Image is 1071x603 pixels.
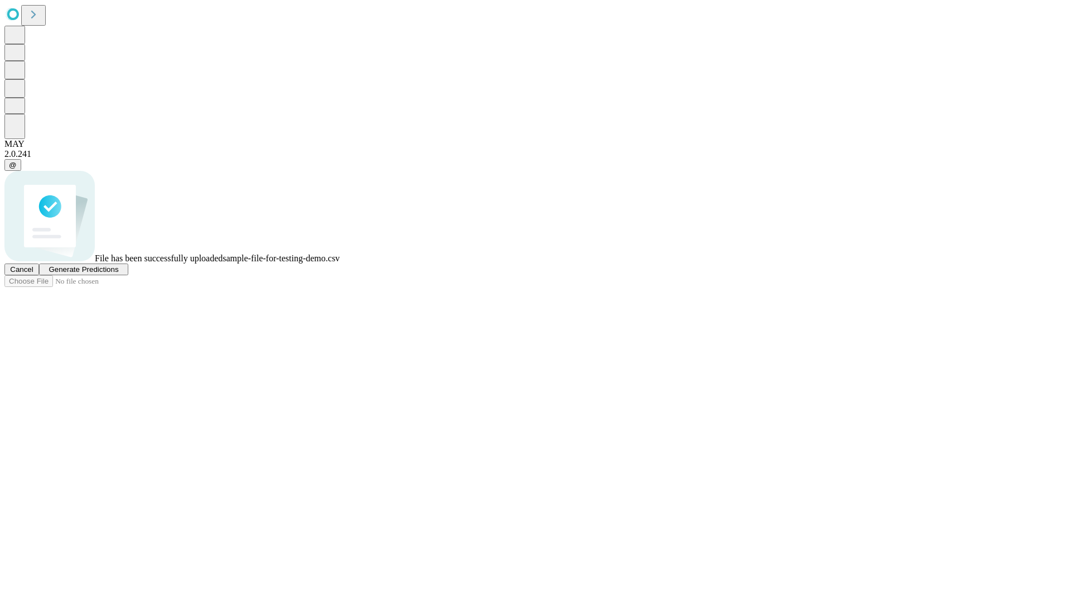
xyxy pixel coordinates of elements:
button: @ [4,159,21,171]
div: 2.0.241 [4,149,1067,159]
button: Generate Predictions [39,264,128,275]
span: Cancel [10,265,33,274]
span: sample-file-for-testing-demo.csv [223,253,340,263]
div: MAY [4,139,1067,149]
span: File has been successfully uploaded [95,253,223,263]
span: @ [9,161,17,169]
span: Generate Predictions [49,265,118,274]
button: Cancel [4,264,39,275]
